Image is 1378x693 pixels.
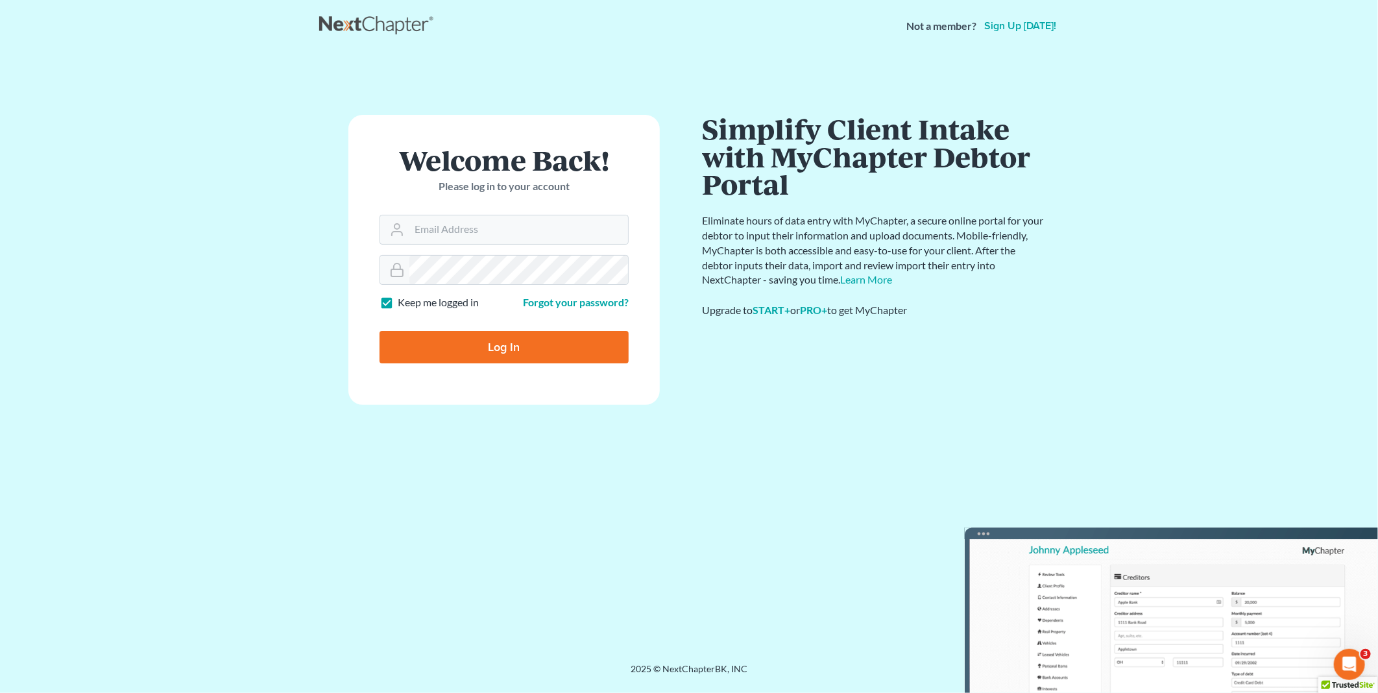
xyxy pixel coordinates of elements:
strong: Not a member? [906,19,976,34]
h1: Simplify Client Intake with MyChapter Debtor Portal [702,115,1046,198]
p: Eliminate hours of data entry with MyChapter, a secure online portal for your debtor to input the... [702,213,1046,287]
a: Forgot your password? [523,296,629,308]
a: PRO+ [800,304,827,316]
a: START+ [753,304,790,316]
label: Keep me logged in [398,295,479,310]
div: Upgrade to or to get MyChapter [702,303,1046,318]
a: Learn More [840,273,892,286]
div: 2025 © NextChapterBK, INC [319,663,1059,686]
span: 3 [1360,649,1371,659]
input: Log In [380,331,629,363]
a: Sign up [DATE]! [982,21,1059,31]
input: Email Address [409,215,628,244]
iframe: Intercom live chat [1334,649,1365,680]
p: Please log in to your account [380,179,629,194]
h1: Welcome Back! [380,146,629,174]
